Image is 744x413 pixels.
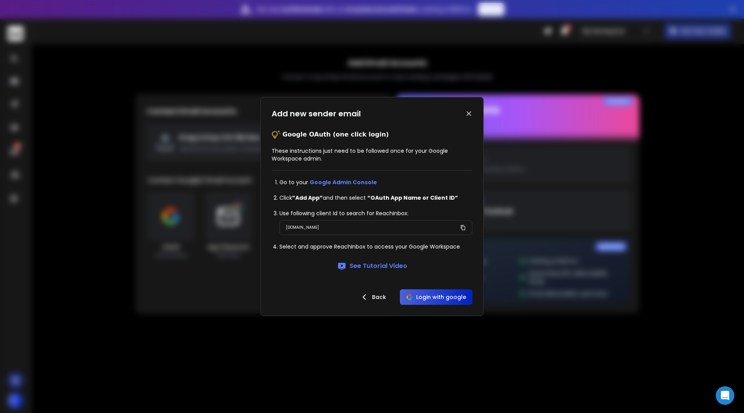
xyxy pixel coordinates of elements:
[337,261,407,271] a: See Tutorial Video
[272,108,361,119] h1: Add new sender email
[292,194,323,202] strong: ”Add App”
[272,147,472,162] p: These instructions just need to be followed once for your Google Workspace admin.
[272,130,281,139] img: tips
[367,194,458,202] strong: “OAuth App Name or Client ID”
[279,209,472,217] li: Use following client Id to search for ReachInbox:
[279,243,472,251] li: Select and approve ReachInbox to access your Google Workspace
[353,289,392,305] button: Back
[400,289,472,305] button: Login with google
[286,224,319,232] p: [DOMAIN_NAME]
[310,178,377,186] a: Google Admin Console
[279,194,472,202] li: Click and then select
[282,130,389,139] p: Google OAuth (one click login)
[279,178,472,186] li: Go to your
[716,386,734,405] div: Open Intercom Messenger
